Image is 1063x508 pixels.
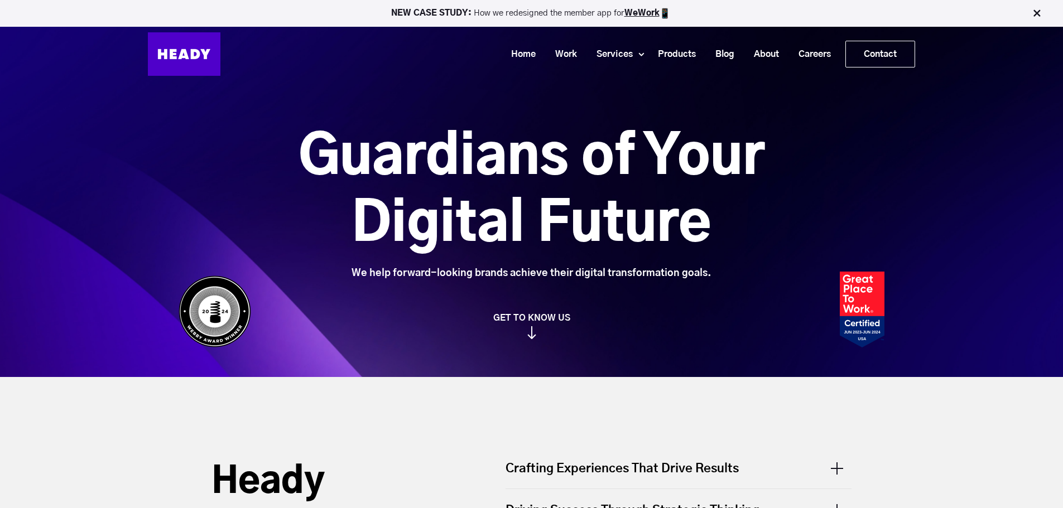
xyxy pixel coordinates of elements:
a: Contact [846,41,915,67]
div: Crafting Experiences That Drive Results [506,460,852,488]
a: GET TO KNOW US [173,312,890,339]
h1: Guardians of Your Digital Future [236,124,827,258]
img: Heady_WebbyAward_Winner-4 [179,275,251,347]
strong: NEW CASE STUDY: [391,9,474,17]
div: We help forward-looking brands achieve their digital transformation goals. [236,267,827,279]
img: Heady_2023_Certification_Badge [840,272,884,347]
a: WeWork [624,9,660,17]
a: About [740,44,785,65]
p: How we redesigned the member app for [5,8,1058,19]
img: Close Bar [1031,8,1042,19]
a: Products [644,44,701,65]
img: arrow_down [527,326,536,339]
img: app emoji [660,8,671,19]
img: Heady_Logo_Web-01 (1) [148,32,220,76]
a: Careers [785,44,836,65]
div: Navigation Menu [232,41,915,67]
a: Services [583,44,638,65]
a: Blog [701,44,740,65]
a: Home [497,44,541,65]
a: Work [541,44,583,65]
